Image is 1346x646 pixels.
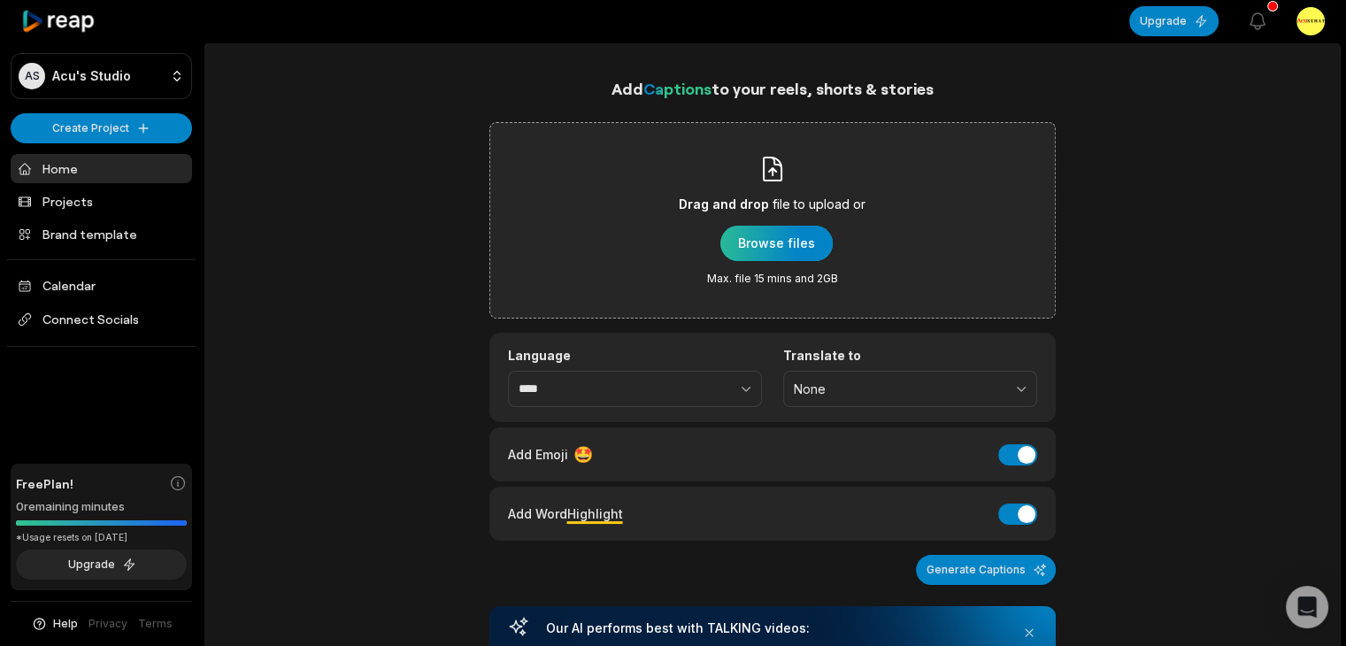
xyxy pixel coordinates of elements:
button: Drag and dropfile to upload orMax. file 15 mins and 2GB [720,226,833,261]
div: Add Word [508,502,623,526]
a: Calendar [11,271,192,300]
button: Upgrade [1129,6,1219,36]
a: Home [11,154,192,183]
span: file to upload or [773,194,865,215]
h1: Add to your reels, shorts & stories [489,76,1056,101]
button: Generate Captions [916,555,1056,585]
button: Create Project [11,113,192,143]
a: Brand template [11,219,192,249]
span: Drag and drop [679,194,769,215]
div: AS [19,63,45,89]
h3: Our AI performs best with TALKING videos: [546,620,999,636]
div: 0 remaining minutes [16,498,187,516]
span: Free Plan! [16,474,73,493]
button: Upgrade [16,550,187,580]
label: Language [508,348,762,364]
span: Add Emoji [508,445,568,464]
span: Captions [643,79,711,98]
a: Projects [11,187,192,216]
button: None [783,371,1037,408]
span: Help [53,616,78,632]
span: None [794,381,1002,397]
div: Open Intercom Messenger [1286,586,1328,628]
span: Highlight [567,506,623,521]
div: *Usage resets on [DATE] [16,531,187,544]
label: Translate to [783,348,1037,364]
span: Connect Socials [11,304,192,335]
span: Max. file 15 mins and 2GB [707,272,838,286]
p: Acu's Studio [52,68,131,84]
a: Terms [138,616,173,632]
span: 🤩 [573,442,593,466]
a: Privacy [88,616,127,632]
button: Help [31,616,78,632]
